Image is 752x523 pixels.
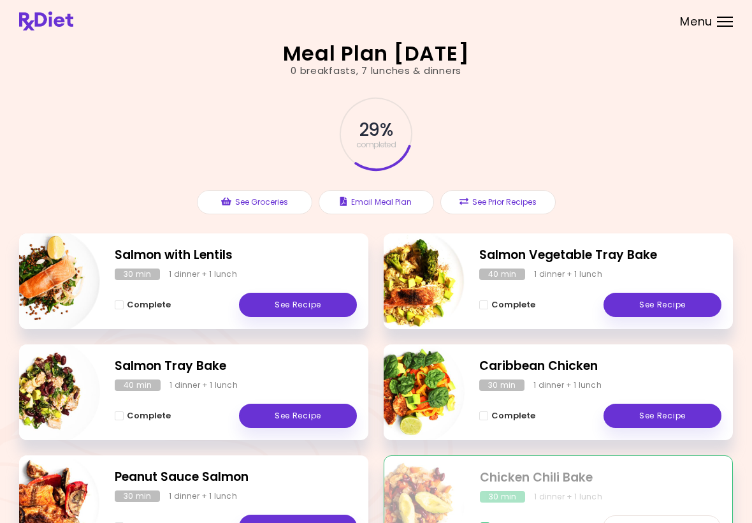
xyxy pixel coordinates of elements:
div: 1 dinner + 1 lunch [170,379,238,391]
button: Complete - Salmon with Lentils [115,297,171,313]
span: Complete [127,300,171,310]
span: Menu [680,16,712,27]
img: RxDiet [19,11,73,31]
div: 1 dinner + 1 lunch [534,269,602,280]
h2: Salmon Tray Bake [115,357,357,376]
div: 1 dinner + 1 lunch [533,379,602,391]
span: Complete [491,411,535,421]
a: See Recipe - Salmon with Lentils [239,293,357,317]
div: 30 min [479,379,524,391]
div: 1 dinner + 1 lunch [169,269,237,280]
h2: Salmon with Lentils [115,246,357,265]
div: 0 breakfasts , 7 lunches & dinners [291,64,461,78]
img: Info - Caribbean Chicken [359,339,465,445]
img: Info - Salmon Vegetable Tray Bake [359,228,465,334]
h2: Caribbean Chicken [479,357,721,376]
button: See Groceries [197,190,312,214]
span: Complete [491,300,535,310]
button: Complete - Caribbean Chicken [479,408,535,424]
div: 40 min [479,269,525,280]
button: Email Meal Plan [319,190,434,214]
div: 30 min [115,490,160,502]
button: See Prior Recipes [440,190,556,214]
a: See Recipe - Caribbean Chicken [604,404,721,428]
span: completed [356,141,396,149]
h2: Chicken Chili Bake [480,469,721,487]
div: 40 min [115,379,161,391]
button: Complete - Salmon Tray Bake [115,408,171,424]
div: 1 dinner + 1 lunch [169,490,237,502]
h2: Meal Plan [DATE] [283,43,470,64]
h2: Salmon Vegetable Tray Bake [479,246,721,265]
div: 30 min [480,491,525,503]
a: See Recipe - Salmon Vegetable Tray Bake [604,293,721,317]
div: 1 dinner + 1 lunch [534,491,602,503]
span: 29 % [359,119,392,141]
h2: Peanut Sauce Salmon [115,468,357,487]
button: Complete - Salmon Vegetable Tray Bake [479,297,535,313]
a: See Recipe - Salmon Tray Bake [239,404,357,428]
div: 30 min [115,269,160,280]
span: Complete [127,411,171,421]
